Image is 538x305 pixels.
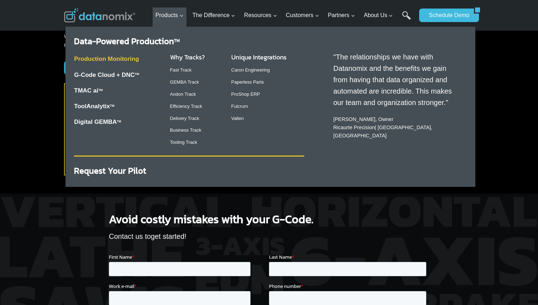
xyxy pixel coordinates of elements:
[170,140,197,145] a: Tooling Track
[74,56,139,62] a: Production Monitoring
[192,11,236,20] span: The Difference
[98,88,102,92] sup: TM
[286,11,319,20] span: Customers
[64,8,135,22] img: Datanomix
[109,231,429,242] p: get started!
[74,103,110,110] a: ToolAnalytix
[74,35,180,47] a: Data-Powered ProductionTM
[64,61,116,74] a: LEARN MORE
[64,22,474,49] p: We built into the Datanomix platform—to tackle the questions that every shop needs to answer ever...
[244,11,277,20] span: Resources
[231,91,260,97] a: ProShop ERP
[160,30,192,36] span: Phone number
[135,72,139,76] sup: TM
[364,11,393,20] span: About Us
[74,87,102,94] a: TMAC aiTM
[153,4,416,27] nav: Primary Navigation
[170,79,199,85] a: GEMBA Track
[333,51,460,108] p: "The relationships we have with Datanomix and the benefits we gain from having that data organize...
[170,104,202,109] a: Efficiency Track
[231,104,248,109] a: Fulcrum
[328,11,355,20] span: Partners
[231,79,264,85] a: Paperless Parts
[74,119,121,125] a: Digital GEMBATM
[170,127,201,133] a: Business Track
[97,159,120,164] a: Privacy Policy
[74,72,139,78] a: G-Code Cloud + DNCTM
[170,52,205,62] a: Why Tracks?
[160,0,183,7] span: Last Name
[174,37,180,44] sup: TM
[333,115,460,140] p: [PERSON_NAME], Owner | [GEOGRAPHIC_DATA], [GEOGRAPHIC_DATA]
[231,52,304,62] h3: Unique Integrations
[110,104,114,107] a: TM
[160,88,188,94] span: State/Region
[170,91,196,97] a: Andon Track
[109,211,313,228] span: Avoid costly mistakes with your G-Code.
[109,232,151,240] span: Contact us to
[80,159,90,164] a: Terms
[117,120,121,123] sup: TM
[170,67,192,73] a: Fast Track
[231,67,270,73] a: Caron Engineering
[419,9,474,22] a: Schedule Demo
[74,164,146,177] a: Request Your Pilot
[170,116,199,121] a: Delivery Track
[333,125,375,130] a: Ricaurte Precision
[402,11,411,27] a: Search
[231,116,244,121] a: Vallen
[155,11,184,20] span: Products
